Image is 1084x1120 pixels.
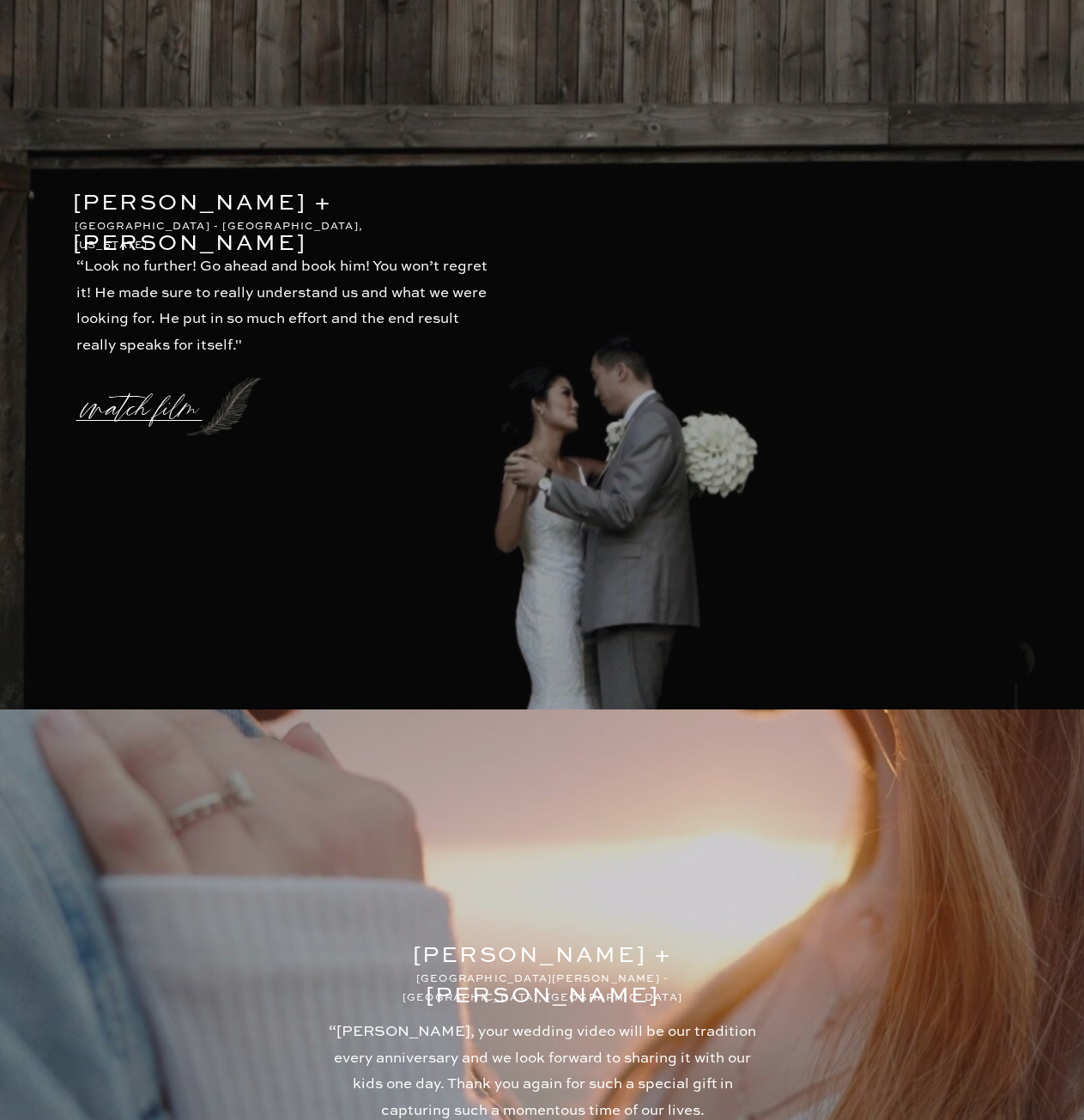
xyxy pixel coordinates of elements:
p: [GEOGRAPHIC_DATA][PERSON_NAME] - [GEOGRAPHIC_DATA], [GEOGRAPHIC_DATA] [363,971,723,986]
p: [GEOGRAPHIC_DATA] - [GEOGRAPHIC_DATA], [US_STATE] [75,218,434,234]
a: watch film [83,365,207,430]
p: [PERSON_NAME] + [PERSON_NAME] [73,184,433,207]
p: [PERSON_NAME] + [PERSON_NAME] [363,936,723,959]
p: “Look no further! Go ahead and book him! You won’t regret it! He made sure to really understand u... [76,254,489,366]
